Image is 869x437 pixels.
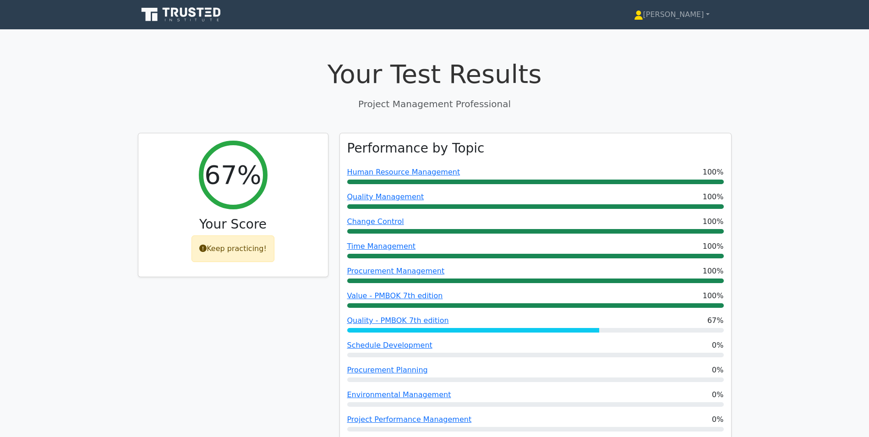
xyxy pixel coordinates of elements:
a: Human Resource Management [347,168,460,176]
span: 100% [703,191,724,202]
span: 100% [703,216,724,227]
p: Project Management Professional [138,97,732,111]
a: Project Performance Management [347,415,472,424]
span: 0% [712,414,723,425]
a: [PERSON_NAME] [612,5,732,24]
span: 100% [703,266,724,277]
span: 100% [703,241,724,252]
a: Procurement Management [347,267,445,275]
h3: Your Score [146,217,321,232]
a: Procurement Planning [347,366,428,374]
a: Environmental Management [347,390,451,399]
a: Change Control [347,217,404,226]
span: 100% [703,167,724,178]
div: Keep practicing! [191,235,274,262]
h3: Performance by Topic [347,141,485,156]
a: Time Management [347,242,416,251]
span: 0% [712,389,723,400]
h1: Your Test Results [138,59,732,89]
span: 0% [712,365,723,376]
a: Schedule Development [347,341,432,350]
a: Value - PMBOK 7th edition [347,291,443,300]
a: Quality Management [347,192,424,201]
h2: 67% [204,159,261,190]
span: 0% [712,340,723,351]
a: Quality - PMBOK 7th edition [347,316,449,325]
span: 67% [707,315,724,326]
span: 100% [703,290,724,301]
